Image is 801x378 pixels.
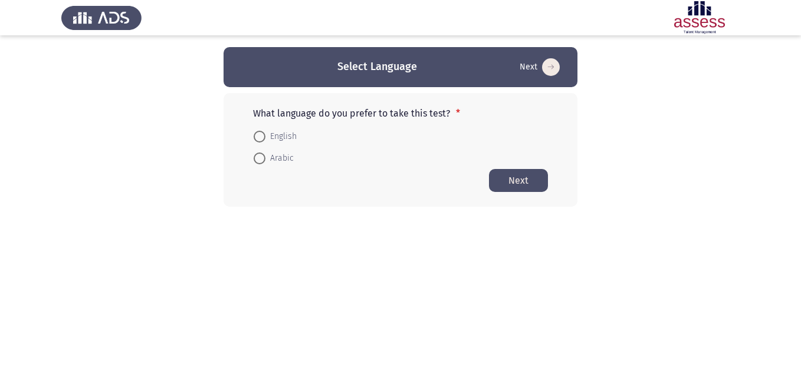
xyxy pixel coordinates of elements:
span: Arabic [265,151,294,165]
button: Start assessment [516,58,563,77]
h3: Select Language [337,59,417,74]
p: What language do you prefer to take this test? [253,108,548,119]
img: Assess Talent Management logo [61,1,142,34]
img: Assessment logo of OCM R1 ASSESS [659,1,740,34]
button: Start assessment [489,169,548,192]
span: English [265,130,297,144]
